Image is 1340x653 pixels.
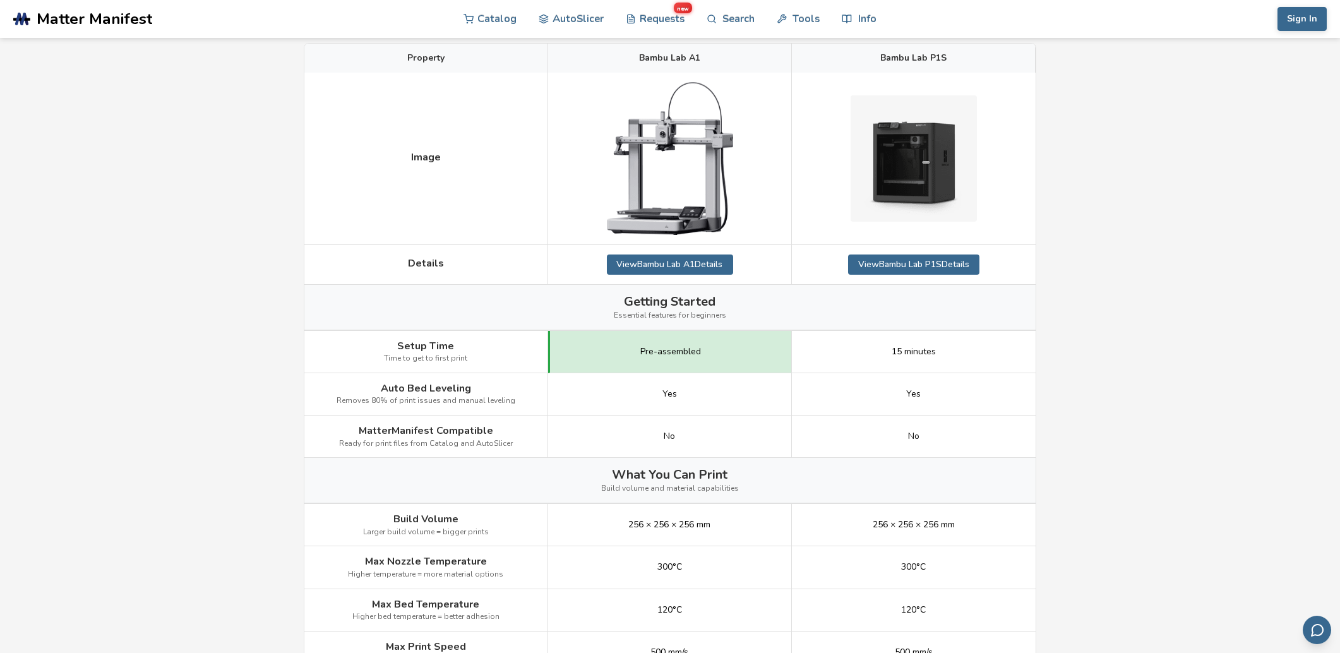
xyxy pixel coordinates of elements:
a: ViewBambu Lab A1Details [607,255,733,275]
span: Max Bed Temperature [373,599,480,610]
span: Ready for print files from Catalog and AutoSlicer [339,440,513,448]
span: Build volume and material capabilities [601,484,739,493]
span: Matter Manifest [37,10,152,28]
img: Bambu Lab P1S [851,95,977,222]
span: Pre-assembled [640,347,701,357]
span: No [664,431,676,441]
span: Larger build volume = bigger prints [363,528,489,537]
span: No [908,431,919,441]
span: Max Nozzle Temperature [365,556,487,567]
span: 300°C [902,562,926,572]
span: Essential features for beginners [614,311,726,320]
span: What You Can Print [613,467,728,482]
button: Send feedback via email [1303,616,1331,644]
span: Build Volume [393,513,458,525]
span: Max Print Speed [386,641,466,652]
span: Property [407,53,445,63]
span: Higher bed temperature = better adhesion [352,613,500,621]
button: Sign In [1277,7,1327,31]
span: 15 minutes [892,347,936,357]
span: 256 × 256 × 256 mm [629,520,711,530]
span: Bambu Lab P1S [880,53,947,63]
span: 300°C [657,562,682,572]
span: Yes [662,389,677,399]
span: 120°C [657,605,682,615]
span: Removes 80% of print issues and manual leveling [337,397,515,405]
span: new [673,3,693,14]
span: Bambu Lab A1 [639,53,700,63]
a: ViewBambu Lab P1SDetails [848,255,979,275]
span: MatterManifest Compatible [359,425,493,436]
span: Time to get to first print [385,354,468,363]
span: Image [411,152,441,163]
span: Higher temperature = more material options [349,570,504,579]
span: Getting Started [625,294,716,309]
span: Yes [907,389,921,399]
span: Details [408,258,444,269]
img: Bambu Lab A1 [607,82,733,234]
span: Auto Bed Leveling [381,383,471,394]
span: Setup Time [398,340,455,352]
span: 256 × 256 × 256 mm [873,520,955,530]
span: 120°C [902,605,926,615]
